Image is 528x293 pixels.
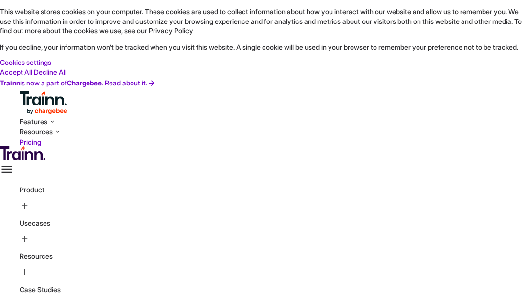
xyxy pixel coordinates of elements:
a: Decline All [34,68,66,76]
img: Trainn Logo [20,91,67,115]
p: Usecases [20,218,528,228]
span: Features [20,117,47,126]
span: Resources [20,127,53,136]
p: Product [20,185,528,195]
b: Chargebee [67,78,102,88]
a: Pricing [20,138,41,146]
p: Resources [20,251,528,261]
